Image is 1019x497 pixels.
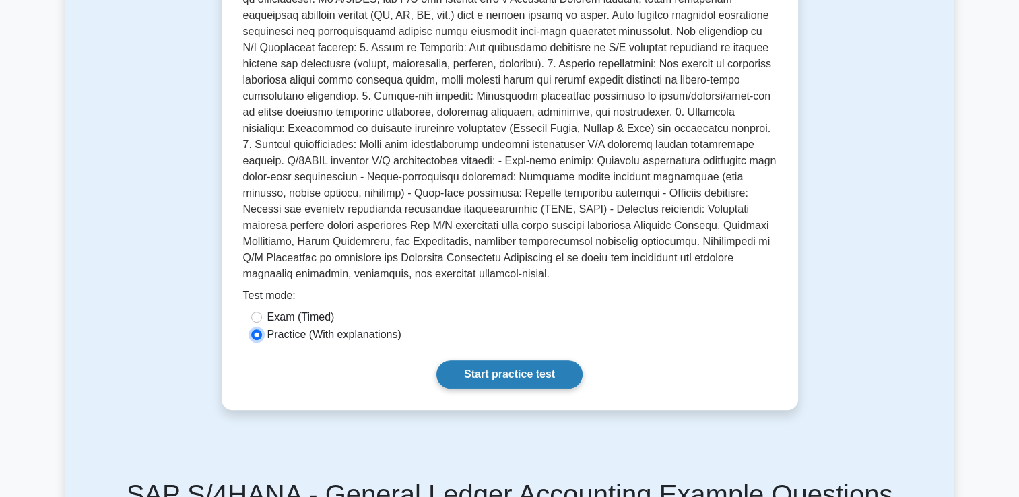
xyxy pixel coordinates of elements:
[267,327,401,343] label: Practice (With explanations)
[267,309,335,325] label: Exam (Timed)
[436,360,583,389] a: Start practice test
[243,288,777,309] div: Test mode:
